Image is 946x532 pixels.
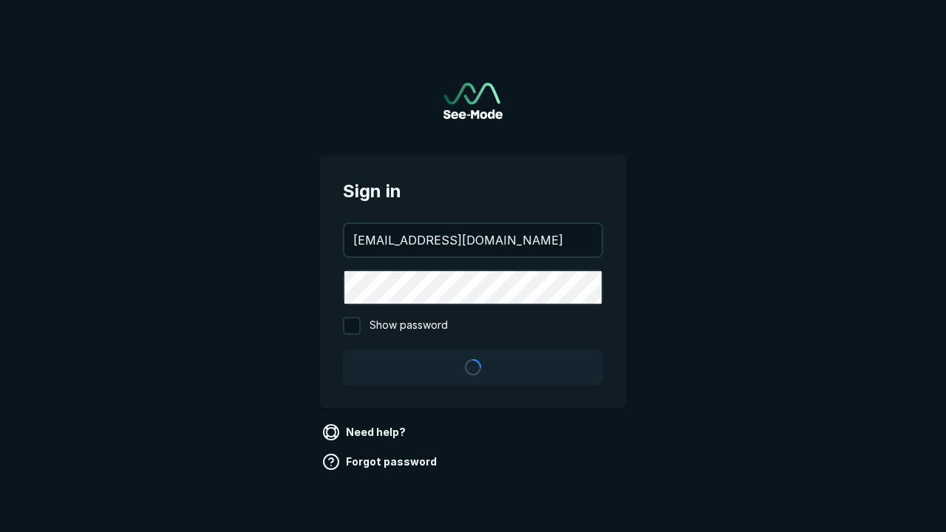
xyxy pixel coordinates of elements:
span: Sign in [343,178,603,205]
a: Forgot password [319,450,443,474]
a: Go to sign in [443,83,503,119]
img: See-Mode Logo [443,83,503,119]
span: Show password [370,317,448,335]
input: your@email.com [344,224,602,256]
a: Need help? [319,420,412,444]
